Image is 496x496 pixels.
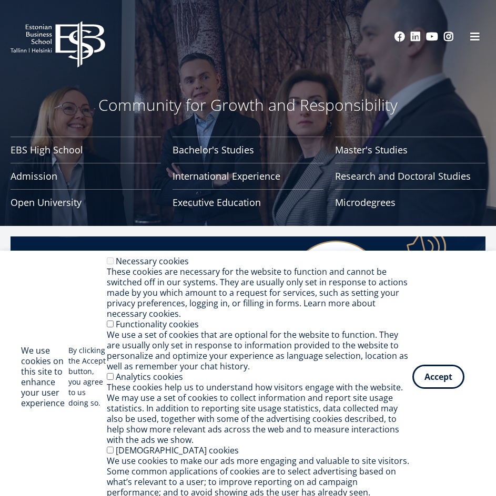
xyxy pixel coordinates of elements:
[116,371,183,383] label: Analytics cookies
[107,382,412,445] div: These cookies help us to understand how visitors engage with the website. We may use a set of coo...
[107,266,412,319] div: These cookies are necessary for the website to function and cannot be switched off in our systems...
[335,189,485,215] a: Microdegrees
[116,255,189,267] label: Necessary cookies
[335,163,485,189] a: Research and Doctoral Studies
[410,32,421,42] a: Linkedin
[107,329,412,371] div: We use a set of cookies that are optional for the website to function. They are usually only set ...
[412,365,464,389] button: Accept
[116,318,199,330] label: Functionality cookies
[116,445,239,456] label: [DEMOGRAPHIC_DATA] cookies
[173,163,323,189] a: International Experience
[335,137,485,163] a: Master's Studies
[21,345,68,408] h2: We use cookies on this site to enhance your user experience
[173,137,323,163] a: Bachelor's Studies
[394,32,405,42] a: Facebook
[11,137,161,163] a: EBS High School
[443,32,454,42] a: Instagram
[11,236,485,342] img: Satellite #49
[11,95,485,116] p: Community for Growth and Responsibility
[11,189,161,215] a: Open University
[173,189,323,215] a: Executive Education
[11,163,161,189] a: Admission
[68,345,107,408] p: By clicking the Accept button, you agree to us doing so.
[426,32,438,42] a: Youtube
